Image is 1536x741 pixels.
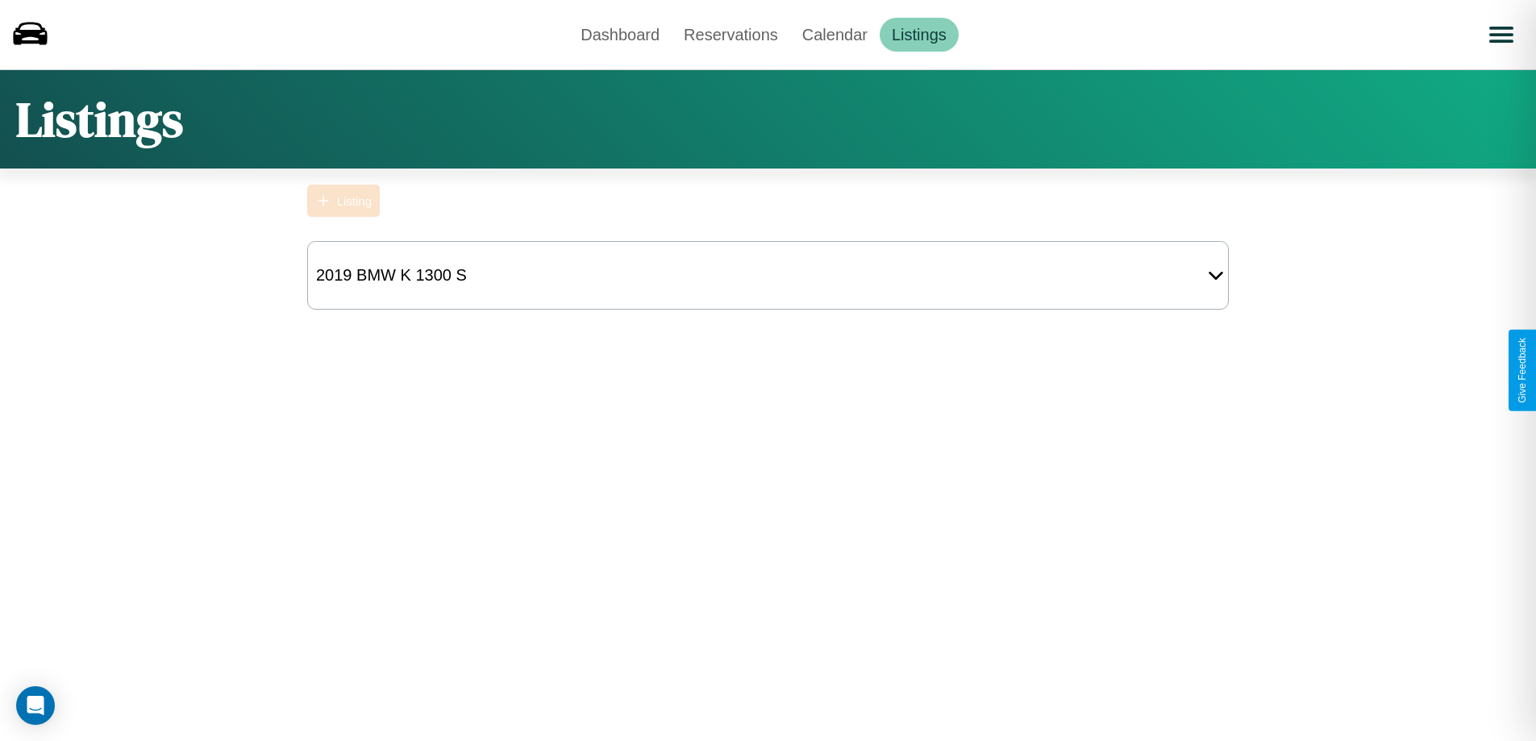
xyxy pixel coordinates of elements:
[568,18,672,52] a: Dashboard
[880,18,959,52] a: Listings
[337,194,372,208] div: Listing
[16,686,55,725] div: Open Intercom Messenger
[307,185,380,217] button: Listing
[1517,338,1528,403] div: Give Feedback
[1479,12,1524,57] button: Open menu
[790,18,880,52] a: Calendar
[308,258,475,293] div: 2019 BMW K 1300 S
[672,18,790,52] a: Reservations
[16,86,183,152] h1: Listings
